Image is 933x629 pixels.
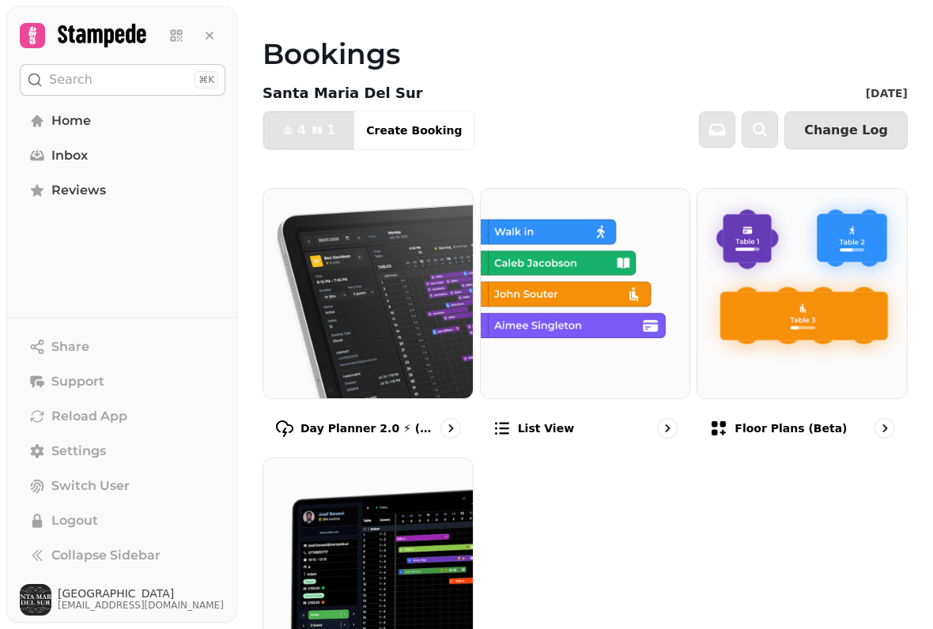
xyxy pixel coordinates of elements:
button: Create Booking [353,111,474,149]
a: Home [20,105,225,137]
img: Floor Plans (beta) [697,189,907,398]
a: Inbox [20,140,225,171]
button: Search⌘K [20,64,225,96]
img: User avatar [20,584,51,616]
button: Support [20,366,225,397]
span: [EMAIL_ADDRESS][DOMAIN_NAME] [58,599,224,612]
img: Day Planner 2.0 ⚡ (Beta) [263,189,473,398]
p: Santa Maria Del Sur [263,82,423,104]
img: List view [481,189,690,398]
span: Collapse Sidebar [51,546,161,565]
span: Share [51,337,89,356]
span: Inbox [51,146,88,165]
button: Switch User [20,470,225,502]
a: List viewList view [480,188,691,451]
span: Settings [51,442,106,461]
a: Settings [20,435,225,467]
p: Day Planner 2.0 ⚡ (Beta) [300,420,434,436]
span: [GEOGRAPHIC_DATA] [58,588,224,599]
span: Switch User [51,476,130,495]
span: Support [51,372,104,391]
button: Reload App [20,401,225,432]
button: Logout [20,505,225,537]
span: 4 [297,124,306,137]
button: Change Log [784,111,908,149]
button: 41 [263,111,354,149]
span: Create Booking [366,125,462,136]
svg: go to [877,420,893,436]
a: Floor Plans (beta)Floor Plans (beta) [697,188,908,451]
p: Search [49,70,93,89]
button: Collapse Sidebar [20,540,225,571]
p: [DATE] [866,85,908,101]
svg: go to [443,420,459,436]
span: Reload App [51,407,127,426]
span: Change Log [804,124,888,137]
svg: go to [659,420,675,436]
button: Share [20,331,225,363]
span: Reviews [51,181,106,200]
p: List view [518,420,574,436]
p: Floor Plans (beta) [735,420,847,436]
a: Reviews [20,175,225,206]
div: ⌘K [195,71,218,89]
a: Day Planner 2.0 ⚡ (Beta)Day Planner 2.0 ⚡ (Beta) [263,188,474,451]
span: Logout [51,511,98,530]
span: 1 [327,124,335,137]
span: Home [51,111,91,130]
button: User avatar[GEOGRAPHIC_DATA][EMAIL_ADDRESS][DOMAIN_NAME] [20,584,225,616]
